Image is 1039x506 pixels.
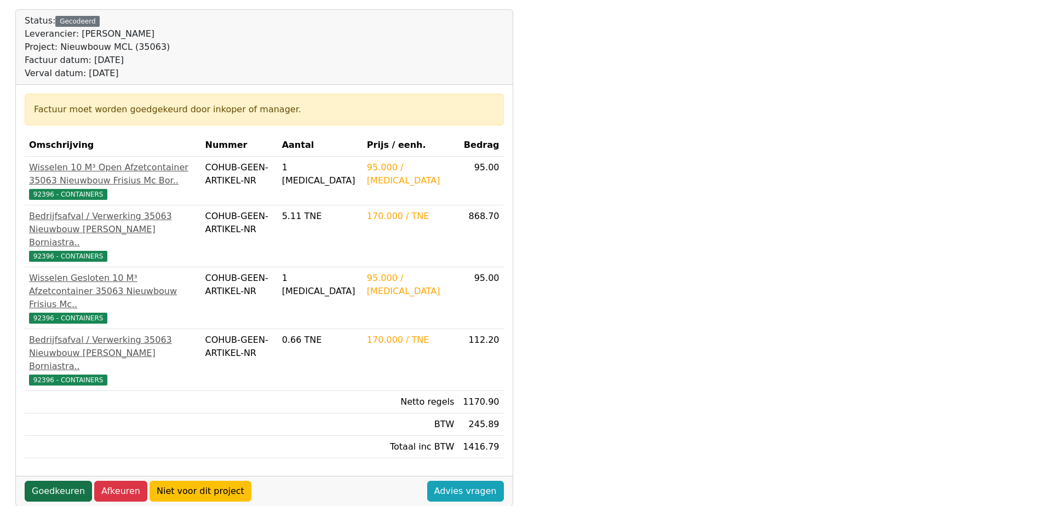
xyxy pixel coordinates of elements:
[29,313,107,324] span: 92396 - CONTAINERS
[29,210,197,262] a: Bedrijfsafval / Verwerking 35063 Nieuwbouw [PERSON_NAME] Borniastra..92396 - CONTAINERS
[363,134,458,157] th: Prijs / eenh.
[94,481,147,502] a: Afkeuren
[29,272,197,311] div: Wisselen Gesloten 10 M³ Afzetcontainer 35063 Nieuwbouw Frisius Mc..
[150,481,251,502] a: Niet voor dit project
[29,189,107,200] span: 92396 - CONTAINERS
[367,210,454,223] div: 170.000 / TNE
[458,413,503,436] td: 245.89
[282,272,358,298] div: 1 [MEDICAL_DATA]
[363,436,458,458] td: Totaal inc BTW
[25,67,170,80] div: Verval datum: [DATE]
[25,41,170,54] div: Project: Nieuwbouw MCL (35063)
[278,134,363,157] th: Aantal
[29,375,107,386] span: 92396 - CONTAINERS
[282,334,358,347] div: 0.66 TNE
[25,54,170,67] div: Factuur datum: [DATE]
[29,210,197,249] div: Bedrijfsafval / Verwerking 35063 Nieuwbouw [PERSON_NAME] Borniastra..
[25,134,201,157] th: Omschrijving
[458,329,503,391] td: 112.20
[29,251,107,262] span: 92396 - CONTAINERS
[201,157,278,205] td: COHUB-GEEN-ARTIKEL-NR
[201,205,278,267] td: COHUB-GEEN-ARTIKEL-NR
[29,161,197,187] div: Wisselen 10 M³ Open Afzetcontainer 35063 Nieuwbouw Frisius Mc Bor..
[29,161,197,200] a: Wisselen 10 M³ Open Afzetcontainer 35063 Nieuwbouw Frisius Mc Bor..92396 - CONTAINERS
[367,272,454,298] div: 95.000 / [MEDICAL_DATA]
[29,334,197,373] div: Bedrijfsafval / Verwerking 35063 Nieuwbouw [PERSON_NAME] Borniastra..
[282,161,358,187] div: 1 [MEDICAL_DATA]
[29,334,197,386] a: Bedrijfsafval / Verwerking 35063 Nieuwbouw [PERSON_NAME] Borniastra..92396 - CONTAINERS
[201,267,278,329] td: COHUB-GEEN-ARTIKEL-NR
[427,481,504,502] a: Advies vragen
[25,27,170,41] div: Leverancier: [PERSON_NAME]
[458,391,503,413] td: 1170.90
[29,272,197,324] a: Wisselen Gesloten 10 M³ Afzetcontainer 35063 Nieuwbouw Frisius Mc..92396 - CONTAINERS
[458,157,503,205] td: 95.00
[367,161,454,187] div: 95.000 / [MEDICAL_DATA]
[458,205,503,267] td: 868.70
[34,103,495,116] div: Factuur moet worden goedgekeurd door inkoper of manager.
[363,413,458,436] td: BTW
[367,334,454,347] div: 170.000 / TNE
[55,16,100,27] div: Gecodeerd
[25,14,170,80] div: Status:
[201,329,278,391] td: COHUB-GEEN-ARTIKEL-NR
[458,436,503,458] td: 1416.79
[201,134,278,157] th: Nummer
[458,134,503,157] th: Bedrag
[25,481,92,502] a: Goedkeuren
[363,391,458,413] td: Netto regels
[282,210,358,223] div: 5.11 TNE
[458,267,503,329] td: 95.00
